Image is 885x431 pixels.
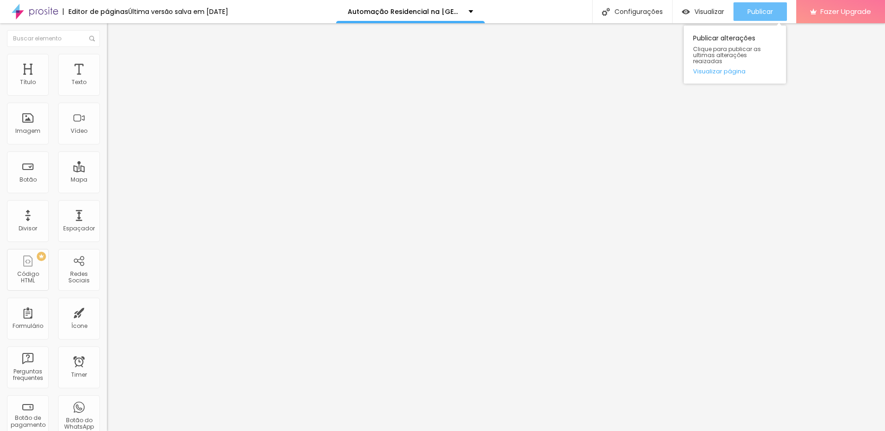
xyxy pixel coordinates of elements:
[107,23,885,431] iframe: Editor
[9,415,46,428] div: Botão de pagamento
[128,8,228,15] div: Última versão salva em [DATE]
[693,68,777,74] a: Visualizar página
[733,2,787,21] button: Publicar
[71,372,87,378] div: Timer
[15,128,40,134] div: Imagem
[60,417,97,431] div: Botão do WhatsApp
[20,176,37,183] div: Botão
[602,8,610,16] img: Icone
[72,79,86,85] div: Texto
[20,79,36,85] div: Título
[60,271,97,284] div: Redes Sociais
[348,8,462,15] p: Automação Residencial na [GEOGRAPHIC_DATA]
[693,46,777,65] span: Clique para publicar as ultimas alterações reaizadas
[71,323,87,329] div: Ícone
[71,176,87,183] div: Mapa
[694,8,724,15] span: Visualizar
[19,225,37,232] div: Divisor
[71,128,87,134] div: Vídeo
[682,8,690,16] img: view-1.svg
[673,2,733,21] button: Visualizar
[63,225,95,232] div: Espaçador
[63,8,128,15] div: Editor de páginas
[7,30,100,47] input: Buscar elemento
[684,26,786,84] div: Publicar alterações
[9,271,46,284] div: Código HTML
[747,8,773,15] span: Publicar
[9,368,46,382] div: Perguntas frequentes
[820,7,871,15] span: Fazer Upgrade
[89,36,95,41] img: Icone
[13,323,43,329] div: Formulário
